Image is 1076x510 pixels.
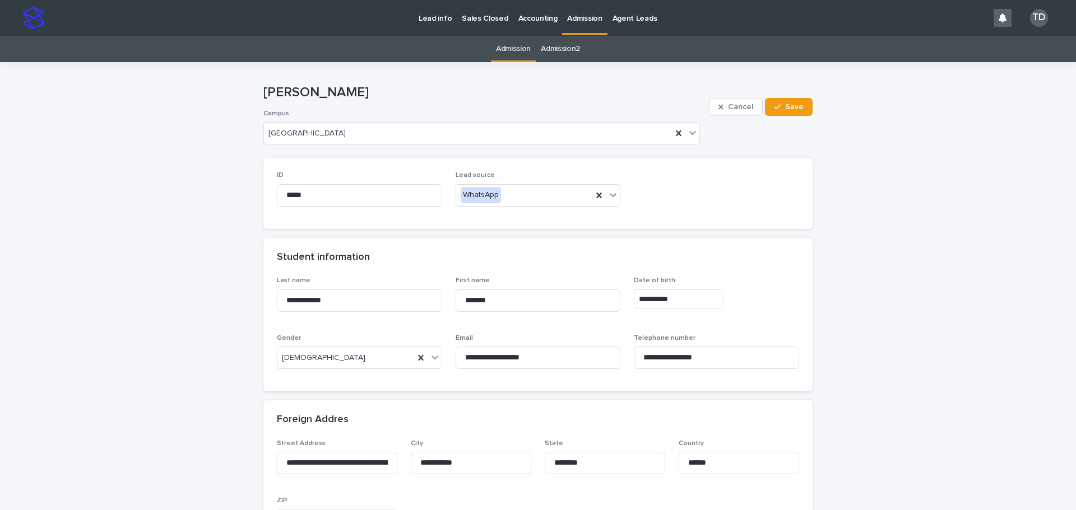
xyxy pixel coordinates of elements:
span: [DEMOGRAPHIC_DATA] [282,352,365,364]
span: ZIP [277,497,287,504]
span: [GEOGRAPHIC_DATA] [268,129,346,138]
span: ID [277,172,284,179]
span: Street Address [277,440,326,447]
span: Save [785,103,804,111]
span: First name [456,277,490,284]
p: [PERSON_NAME] [263,85,704,101]
span: Gender [277,335,301,341]
span: Cancel [728,103,753,111]
h2: Foreign Addres [277,414,349,426]
span: Email [456,335,473,341]
div: TD [1030,9,1048,27]
button: Cancel [709,98,763,116]
span: Telephone number [634,335,695,341]
span: Country [679,440,704,447]
a: Admission [496,36,531,62]
span: Campus [263,110,289,117]
span: Lead source [456,172,495,179]
h2: Student information [277,251,370,264]
span: City [411,440,423,447]
button: Save [765,98,813,116]
span: Date of birth [634,277,675,284]
img: stacker-logo-s-only.png [22,7,45,29]
a: Admission2 [541,36,580,62]
span: Last name [277,277,310,284]
span: State [545,440,563,447]
div: WhatsApp [461,187,501,203]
